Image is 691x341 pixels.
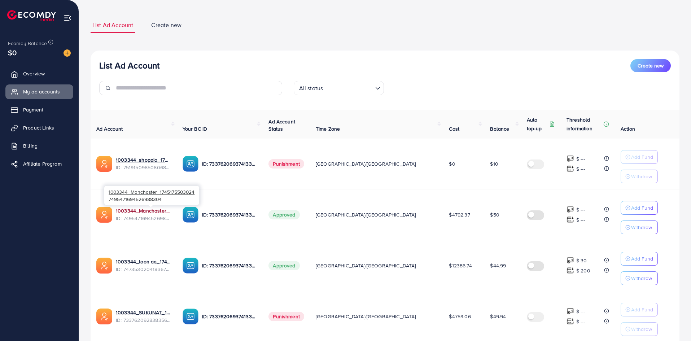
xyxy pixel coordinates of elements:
img: ic-ba-acc.ded83a64.svg [183,207,198,223]
span: Punishment [268,159,304,169]
span: Ecomdy Balance [8,40,47,47]
img: top-up amount [567,155,574,162]
p: $ --- [576,165,585,173]
p: Withdraw [631,274,652,283]
button: Add Fund [621,252,658,266]
p: $ --- [576,317,585,326]
img: ic-ads-acc.e4c84228.svg [96,258,112,274]
a: Payment [5,102,73,117]
span: $0 [8,47,17,58]
span: $49.94 [490,313,506,320]
p: ID: 7337620693741338625 [202,210,257,219]
a: 1003344_SUKUNAT_1708423019062 [116,309,171,316]
img: top-up amount [567,307,574,315]
div: Search for option [294,81,384,95]
img: image [64,49,71,57]
img: top-up amount [567,206,574,213]
p: Add Fund [631,305,653,314]
span: [GEOGRAPHIC_DATA]/[GEOGRAPHIC_DATA] [316,313,416,320]
span: Cost [449,125,459,132]
a: Affiliate Program [5,157,73,171]
span: All status [298,83,325,93]
span: Approved [268,210,299,219]
span: $0 [449,160,455,167]
span: Ad Account [96,125,123,132]
a: 1003344_Manchaster_1745175503024 [116,207,171,214]
p: Add Fund [631,204,653,212]
p: ID: 7337620693741338625 [202,312,257,321]
span: Create new [638,62,664,69]
div: <span class='underline'>1003344_loon ae_1740066863007</span></br>7473530204183674896 [116,258,171,273]
span: Action [621,125,635,132]
span: Punishment [268,312,304,321]
span: Product Links [23,124,54,131]
img: ic-ads-acc.e4c84228.svg [96,156,112,172]
span: Create new [151,21,182,29]
span: Overview [23,70,45,77]
a: Product Links [5,121,73,135]
span: List Ad Account [92,21,133,29]
img: top-up amount [567,267,574,274]
div: <span class='underline'>1003344_shoppio_1750688962312</span></br>7519150985080684551 [116,156,171,171]
span: Payment [23,106,43,113]
span: ID: 7519150985080684551 [116,164,171,171]
span: $4759.06 [449,313,471,320]
div: 7495471694526988304 [104,186,199,205]
img: top-up amount [567,318,574,325]
button: Create new [630,59,671,72]
button: Withdraw [621,271,658,285]
span: Billing [23,142,38,149]
span: $4792.37 [449,211,470,218]
img: top-up amount [567,165,574,172]
div: <span class='underline'>1003344_SUKUNAT_1708423019062</span></br>7337620928383565826 [116,309,171,324]
input: Search for option [325,82,372,93]
a: 1003344_loon ae_1740066863007 [116,258,171,265]
img: ic-ba-acc.ded83a64.svg [183,258,198,274]
p: Withdraw [631,325,652,333]
span: $12386.74 [449,262,472,269]
span: My ad accounts [23,88,60,95]
img: logo [7,10,56,21]
img: menu [64,14,72,22]
p: $ --- [576,215,585,224]
span: ID: 7473530204183674896 [116,266,171,273]
p: Add Fund [631,254,653,263]
p: $ 30 [576,256,587,265]
span: [GEOGRAPHIC_DATA]/[GEOGRAPHIC_DATA] [316,211,416,218]
p: $ 200 [576,266,590,275]
p: Withdraw [631,223,652,232]
a: Billing [5,139,73,153]
p: Add Fund [631,153,653,161]
span: Ad Account Status [268,118,295,132]
span: Balance [490,125,509,132]
p: ID: 7337620693741338625 [202,159,257,168]
img: ic-ba-acc.ded83a64.svg [183,156,198,172]
span: $10 [490,160,498,167]
span: Your BC ID [183,125,207,132]
span: [GEOGRAPHIC_DATA]/[GEOGRAPHIC_DATA] [316,160,416,167]
span: Approved [268,261,299,270]
img: ic-ads-acc.e4c84228.svg [96,207,112,223]
img: top-up amount [567,216,574,223]
p: $ --- [576,205,585,214]
button: Add Fund [621,303,658,316]
p: $ --- [576,307,585,316]
span: ID: 7337620928383565826 [116,316,171,324]
iframe: Chat [660,309,686,336]
img: ic-ads-acc.e4c84228.svg [96,309,112,324]
a: 1003344_shoppio_1750688962312 [116,156,171,163]
button: Withdraw [621,170,658,183]
p: Withdraw [631,172,652,181]
button: Add Fund [621,150,658,164]
span: $44.99 [490,262,506,269]
p: Auto top-up [527,115,548,133]
button: Withdraw [621,322,658,336]
span: Time Zone [316,125,340,132]
p: ID: 7337620693741338625 [202,261,257,270]
button: Add Fund [621,201,658,215]
h3: List Ad Account [99,60,159,71]
p: $ --- [576,154,585,163]
button: Withdraw [621,220,658,234]
img: top-up amount [567,257,574,264]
